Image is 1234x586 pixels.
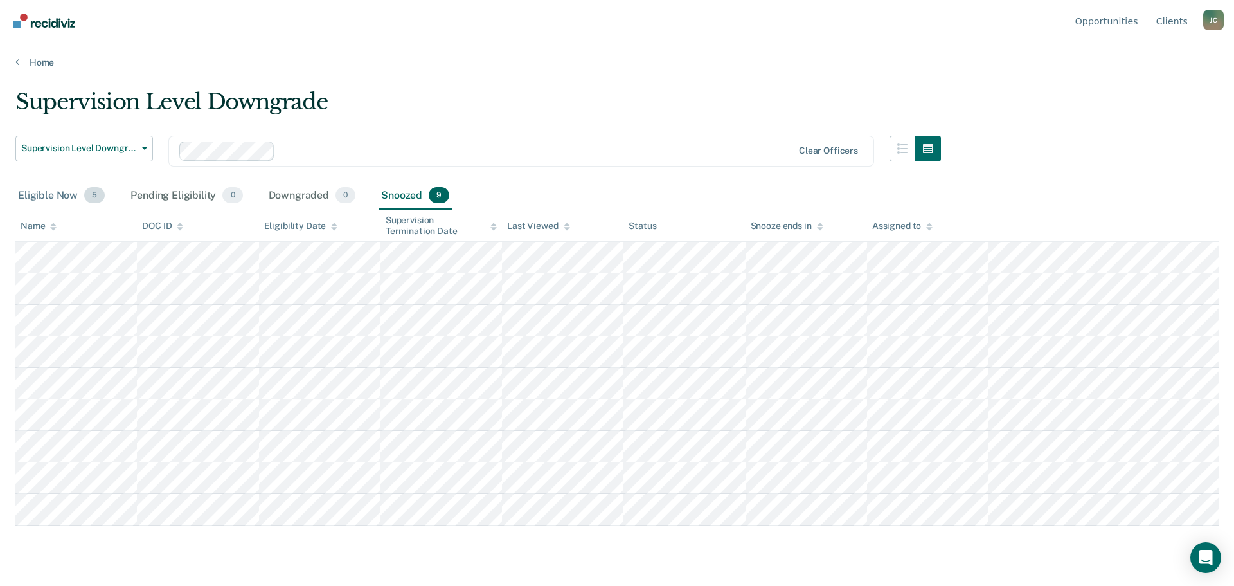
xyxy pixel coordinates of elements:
[386,215,497,237] div: Supervision Termination Date
[15,57,1219,68] a: Home
[222,187,242,204] span: 0
[335,187,355,204] span: 0
[1203,10,1224,30] div: J C
[128,182,245,210] div: Pending Eligibility0
[15,89,941,125] div: Supervision Level Downgrade
[266,182,359,210] div: Downgraded0
[751,221,823,232] div: Snooze ends in
[1190,542,1221,573] div: Open Intercom Messenger
[799,145,858,156] div: Clear officers
[379,182,452,210] div: Snoozed9
[429,187,449,204] span: 9
[15,136,153,161] button: Supervision Level Downgrade
[142,221,183,232] div: DOC ID
[507,221,569,232] div: Last Viewed
[13,14,75,28] img: Recidiviz
[21,143,137,154] span: Supervision Level Downgrade
[264,221,338,232] div: Eligibility Date
[15,182,107,210] div: Eligible Now5
[84,187,105,204] span: 5
[629,221,656,232] div: Status
[21,221,57,232] div: Name
[872,221,933,232] div: Assigned to
[1203,10,1224,30] button: Profile dropdown button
